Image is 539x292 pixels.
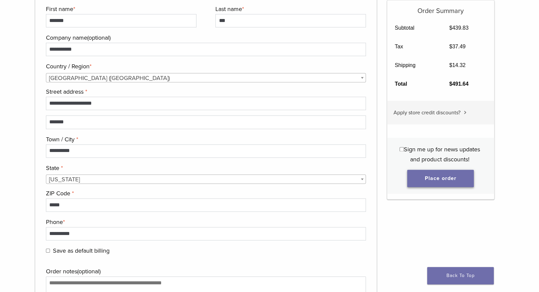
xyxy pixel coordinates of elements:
[449,44,452,49] span: $
[46,266,365,276] label: Order notes
[387,75,442,93] th: Total
[449,62,465,68] bdi: 14.32
[387,19,442,37] th: Subtotal
[449,25,452,31] span: $
[449,81,468,87] bdi: 491.64
[46,188,365,198] label: ZIP Code
[387,0,494,15] h5: Order Summary
[449,25,468,31] bdi: 439.83
[387,56,442,75] th: Shipping
[449,81,452,87] span: $
[427,267,494,284] a: Back To Top
[46,87,365,97] label: Street address
[464,111,466,114] img: caret.svg
[404,146,480,163] span: Sign me up for news updates and product discounts!
[400,147,404,151] input: Sign me up for news updates and product discounts!
[449,62,452,68] span: $
[46,246,365,256] label: Save as default billing
[387,37,442,56] th: Tax
[449,44,465,49] bdi: 37.49
[46,174,366,184] span: State
[46,73,366,82] span: Country / Region
[215,4,364,14] label: Last name
[46,33,365,43] label: Company name
[46,61,365,71] label: Country / Region
[87,34,111,41] span: (optional)
[46,248,50,253] input: Save as default billing
[46,134,365,144] label: Town / City
[77,268,101,275] span: (optional)
[394,109,460,116] span: Apply store credit discounts?
[46,73,366,83] span: United States (US)
[46,175,366,184] span: Texas
[46,217,365,227] label: Phone
[46,163,365,173] label: State
[46,4,195,14] label: First name
[407,170,474,187] button: Place order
